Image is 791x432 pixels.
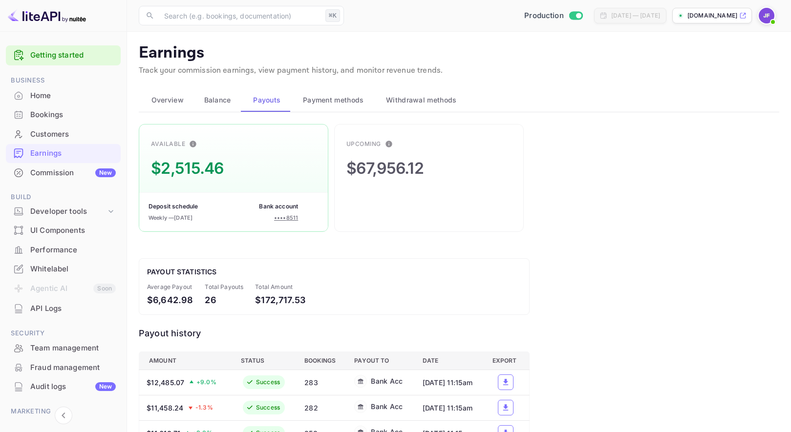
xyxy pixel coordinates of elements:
[274,214,298,222] div: •••• 8511
[6,241,121,259] a: Performance
[6,203,121,220] div: Developer tools
[139,351,233,370] th: Amount
[151,140,185,148] div: Available
[381,136,397,152] button: This is the amount of commission earned for bookings that have not been finalized. After guest ch...
[6,164,121,183] div: CommissionNew
[6,377,121,395] a: Audit logsNew
[6,144,121,163] div: Earnings
[371,401,403,411] div: Bank Acc
[147,267,521,277] div: Payout Statistics
[6,377,121,396] div: Audit logsNew
[30,148,116,159] div: Earnings
[259,202,298,211] div: Bank account
[8,8,86,23] img: LiteAPI logo
[253,94,280,106] span: Payouts
[415,351,485,370] th: Date
[139,88,779,112] div: scrollable auto tabs example
[6,105,121,124] div: Bookings
[185,136,201,152] button: This is the amount of confirmed commission that will be paid to you on the next scheduled deposit
[55,407,72,424] button: Collapse navigation
[30,381,116,392] div: Audit logs
[205,293,243,307] div: 26
[139,65,779,77] p: Track your commission earnings, view payment history, and monitor revenue trends.
[6,260,121,279] div: Whitelabel
[205,283,243,291] div: Total Payouts
[256,378,280,387] div: Success
[303,94,364,106] span: Payment methods
[149,214,192,222] div: Weekly — [DATE]
[6,299,121,318] div: API Logs
[423,403,477,413] div: [DATE] 11:15am
[6,144,121,162] a: Earnings
[297,351,346,370] th: Bookings
[30,129,116,140] div: Customers
[520,10,586,21] div: Switch to Sandbox mode
[158,6,321,25] input: Search (e.g. bookings, documentation)
[6,339,121,357] a: Team management
[30,206,106,217] div: Developer tools
[6,105,121,123] a: Bookings
[423,377,477,388] div: [DATE] 11:15am
[30,50,116,61] a: Getting started
[6,358,121,376] a: Fraud management
[325,9,340,22] div: ⌘K
[6,125,121,144] div: Customers
[30,109,116,121] div: Bookings
[6,164,121,182] a: CommissionNew
[204,94,231,106] span: Balance
[30,90,116,102] div: Home
[95,168,116,177] div: New
[147,293,193,307] div: $6,642.98
[524,10,564,21] span: Production
[147,403,184,413] div: $11,458.24
[30,245,116,256] div: Performance
[304,403,339,413] div: 282
[139,43,779,63] p: Earnings
[95,382,116,391] div: New
[6,192,121,203] span: Build
[30,303,116,314] div: API Logs
[256,403,280,412] div: Success
[151,157,224,180] div: $2,515.46
[611,11,660,20] div: [DATE] — [DATE]
[30,343,116,354] div: Team management
[6,328,121,339] span: Security
[687,11,737,20] p: [DOMAIN_NAME]
[147,377,185,388] div: $12,485.07
[255,283,305,291] div: Total Amount
[196,378,216,387] span: + 9.0 %
[346,140,381,148] div: Upcoming
[371,376,403,386] div: Bank Acc
[233,351,297,370] th: Status
[147,283,193,291] div: Average Payout
[30,362,116,373] div: Fraud management
[6,406,121,417] span: Marketing
[30,225,116,236] div: UI Components
[304,377,339,388] div: 283
[6,299,121,317] a: API Logs
[6,45,121,65] div: Getting started
[6,358,121,377] div: Fraud management
[6,75,121,86] span: Business
[386,94,456,106] span: Withdrawal methods
[485,351,530,370] th: Export
[6,125,121,143] a: Customers
[255,293,305,307] div: $172,717.53
[139,327,530,340] div: Payout history
[6,221,121,239] a: UI Components
[6,339,121,358] div: Team management
[6,221,121,240] div: UI Components
[30,264,116,275] div: Whitelabel
[151,94,184,106] span: Overview
[759,8,774,23] img: Jenny Frimer
[149,202,198,211] div: Deposit schedule
[346,351,414,370] th: Payout to
[6,86,121,104] a: Home
[6,241,121,260] div: Performance
[6,86,121,105] div: Home
[195,403,213,412] span: -1.3 %
[6,260,121,278] a: Whitelabel
[30,167,116,179] div: Commission
[346,157,424,180] div: $67,956.12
